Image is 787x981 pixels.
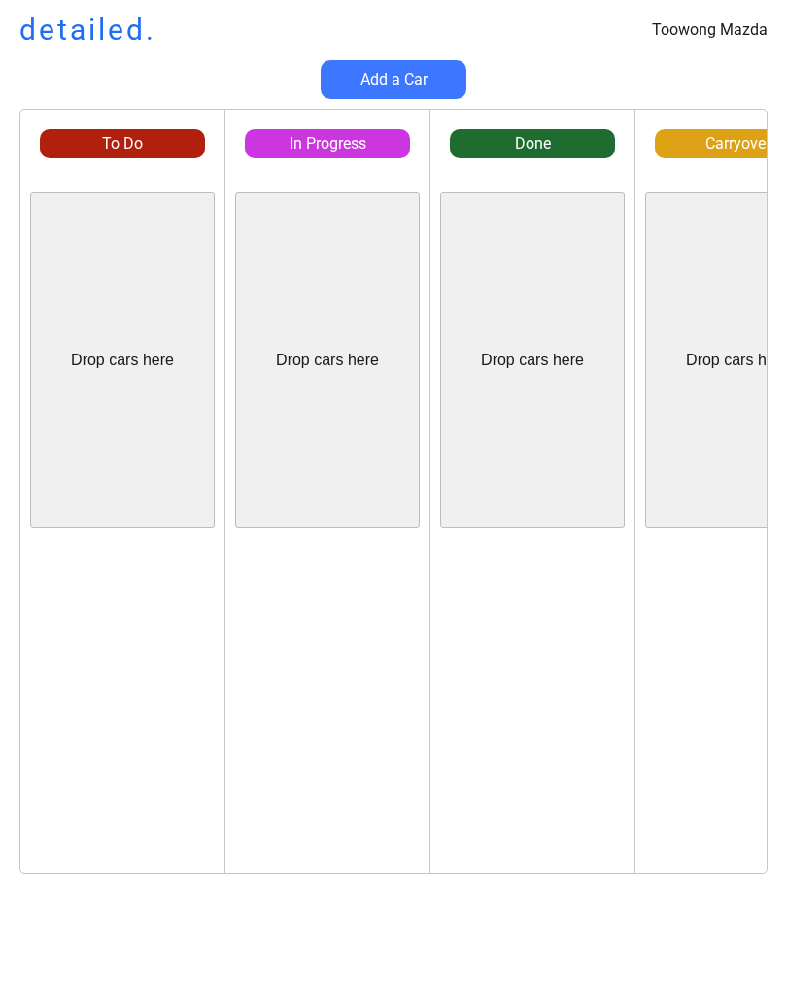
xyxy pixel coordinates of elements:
[40,133,205,154] div: To Do
[245,133,410,154] div: In Progress
[321,60,466,99] button: Add a Car
[652,19,768,41] div: Toowong Mazda
[71,350,174,371] div: Drop cars here
[19,10,156,51] h1: detailed.
[481,350,584,371] div: Drop cars here
[450,133,615,154] div: Done
[276,350,379,371] div: Drop cars here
